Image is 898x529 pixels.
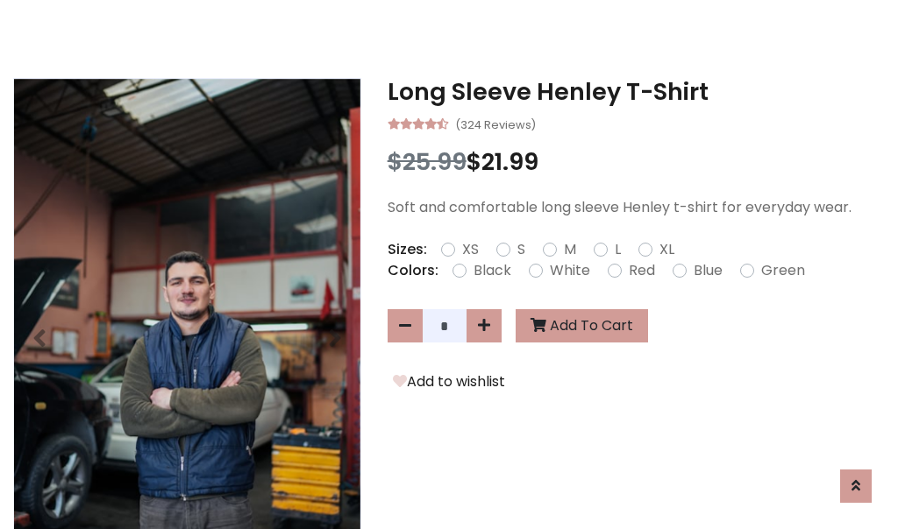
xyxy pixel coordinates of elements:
[474,260,511,281] label: Black
[629,260,655,281] label: Red
[564,239,576,260] label: M
[550,260,590,281] label: White
[462,239,479,260] label: XS
[388,239,427,260] p: Sizes:
[455,113,536,134] small: (324 Reviews)
[761,260,805,281] label: Green
[388,260,438,281] p: Colors:
[388,370,510,393] button: Add to wishlist
[516,309,648,342] button: Add To Cart
[694,260,723,281] label: Blue
[388,197,885,218] p: Soft and comfortable long sleeve Henley t-shirt for everyday wear.
[388,145,467,178] span: $25.99
[659,239,674,260] label: XL
[517,239,525,260] label: S
[481,145,538,178] span: 21.99
[388,148,885,176] h3: $
[615,239,621,260] label: L
[388,78,885,106] h3: Long Sleeve Henley T-Shirt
